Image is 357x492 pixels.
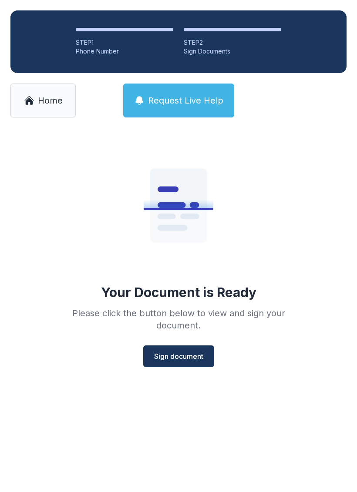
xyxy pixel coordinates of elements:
span: Request Live Help [148,94,223,107]
div: STEP 1 [76,38,173,47]
div: Please click the button below to view and sign your document. [53,307,304,331]
div: Sign Documents [184,47,281,56]
div: STEP 2 [184,38,281,47]
div: Phone Number [76,47,173,56]
span: Sign document [154,351,203,361]
div: Your Document is Ready [101,284,256,300]
span: Home [38,94,63,107]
